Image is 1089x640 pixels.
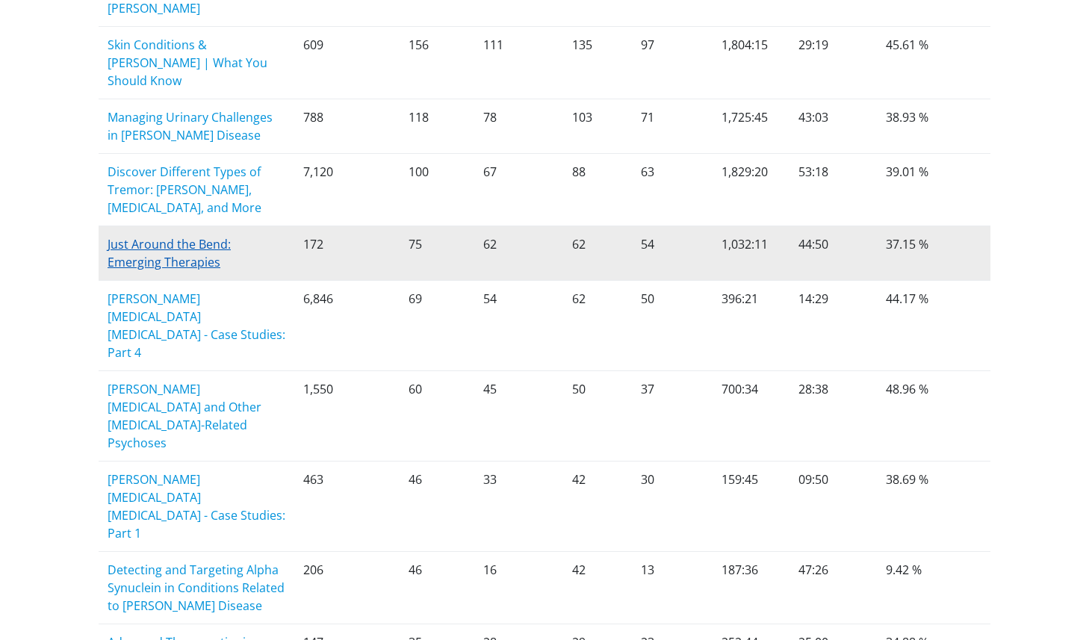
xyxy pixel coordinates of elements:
[713,99,789,154] td: 1,725:45
[563,281,632,371] td: 62
[400,226,474,281] td: 75
[789,27,877,99] td: 29:19
[400,552,474,624] td: 46
[108,236,231,270] a: Just Around the Bend: Emerging Therapies
[474,154,563,226] td: 67
[294,226,400,281] td: 172
[789,462,877,552] td: 09:50
[877,552,991,624] td: 9.42 %
[108,471,285,541] a: [PERSON_NAME][MEDICAL_DATA] [MEDICAL_DATA] - Case Studies: Part 1
[632,154,713,226] td: 63
[632,552,713,624] td: 13
[789,226,877,281] td: 44:50
[108,381,261,451] a: [PERSON_NAME][MEDICAL_DATA] and Other [MEDICAL_DATA]-Related Psychoses
[713,281,789,371] td: 396:21
[632,371,713,462] td: 37
[563,154,632,226] td: 88
[877,226,991,281] td: 37.15 %
[632,462,713,552] td: 30
[713,462,789,552] td: 159:45
[474,462,563,552] td: 33
[877,462,991,552] td: 38.69 %
[713,154,789,226] td: 1,829:20
[474,99,563,154] td: 78
[563,552,632,624] td: 42
[563,27,632,99] td: 135
[632,281,713,371] td: 50
[474,281,563,371] td: 54
[877,281,991,371] td: 44.17 %
[400,281,474,371] td: 69
[789,281,877,371] td: 14:29
[632,27,713,99] td: 97
[400,371,474,462] td: 60
[713,27,789,99] td: 1,804:15
[632,226,713,281] td: 54
[713,226,789,281] td: 1,032:11
[474,226,563,281] td: 62
[713,371,789,462] td: 700:34
[789,371,877,462] td: 28:38
[294,27,400,99] td: 609
[108,164,261,216] a: Discover Different Types of Tremor: [PERSON_NAME], [MEDICAL_DATA], and More
[294,99,400,154] td: 788
[108,562,285,614] a: Detecting and Targeting Alpha Synuclein in Conditions Related to [PERSON_NAME] Disease
[877,99,991,154] td: 38.93 %
[474,552,563,624] td: 16
[563,462,632,552] td: 42
[789,552,877,624] td: 47:26
[108,37,267,89] a: Skin Conditions & [PERSON_NAME] | What You Should Know
[632,99,713,154] td: 71
[474,27,563,99] td: 111
[294,281,400,371] td: 6,846
[789,99,877,154] td: 43:03
[108,109,273,143] a: Managing Urinary Challenges in [PERSON_NAME] Disease
[400,154,474,226] td: 100
[474,371,563,462] td: 45
[789,154,877,226] td: 53:18
[877,371,991,462] td: 48.96 %
[400,27,474,99] td: 156
[294,154,400,226] td: 7,120
[877,154,991,226] td: 39.01 %
[294,552,400,624] td: 206
[563,371,632,462] td: 50
[400,99,474,154] td: 118
[563,99,632,154] td: 103
[294,462,400,552] td: 463
[713,552,789,624] td: 187:36
[563,226,632,281] td: 62
[108,291,285,361] a: [PERSON_NAME][MEDICAL_DATA] [MEDICAL_DATA] - Case Studies: Part 4
[294,371,400,462] td: 1,550
[877,27,991,99] td: 45.61 %
[400,462,474,552] td: 46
